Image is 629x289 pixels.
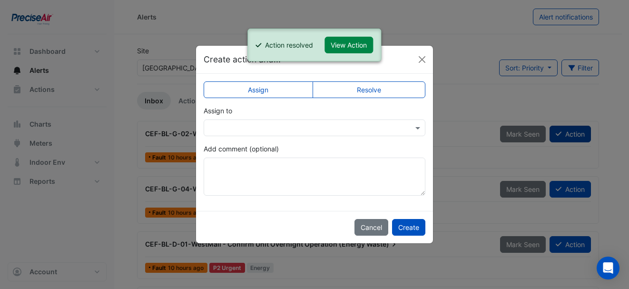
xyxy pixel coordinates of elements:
label: Assign to [204,106,232,116]
button: Cancel [354,219,388,236]
label: Add comment (optional) [204,144,279,154]
div: Action resolved [265,40,314,50]
label: Assign [204,81,313,98]
button: View Action [325,37,373,53]
label: Resolve [313,81,426,98]
div: Open Intercom Messenger [597,257,619,279]
h5: Create action and... [204,53,281,66]
button: Create [392,219,425,236]
button: Close [415,52,429,67]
